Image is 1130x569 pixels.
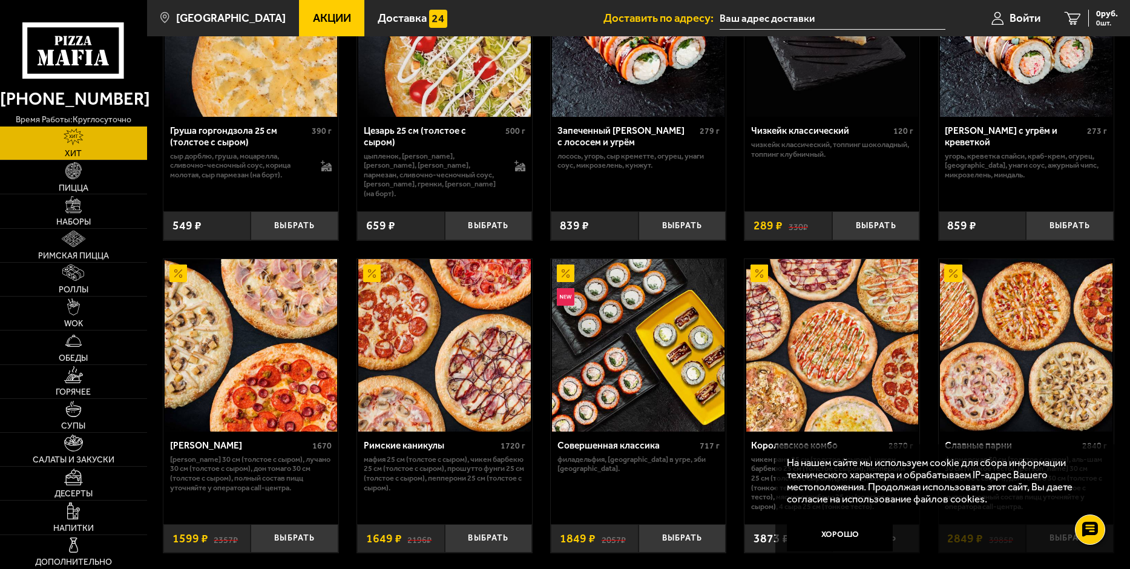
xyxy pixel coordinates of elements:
[552,259,724,432] img: Совершенная классика
[560,220,589,231] span: 839 ₽
[214,533,238,544] s: 2357 ₽
[357,259,532,432] a: АкционныйРимские каникулы
[603,13,720,24] span: Доставить по адресу:
[557,151,720,170] p: лосось, угорь, Сыр креметте, огурец, унаги соус, микрозелень, кунжут.
[364,125,503,148] div: Цезарь 25 см (толстое с сыром)
[1096,10,1118,18] span: 0 руб.
[54,490,93,498] span: Десерты
[366,220,395,231] span: 659 ₽
[358,259,531,432] img: Римские каникулы
[751,140,913,159] p: Чизкейк классический, топпинг шоколадный, топпинг клубничный.
[889,441,913,451] span: 2870 г
[169,265,187,282] img: Акционный
[700,126,720,136] span: 279 г
[751,265,768,282] img: Акционный
[940,259,1112,432] img: Славные парни
[172,220,202,231] span: 549 ₽
[1010,13,1040,24] span: Войти
[65,150,82,158] span: Хит
[1082,441,1107,451] span: 2840 г
[557,440,697,452] div: Совершенная классика
[429,10,447,27] img: 15daf4d41897b9f0e9f617042186c801.svg
[53,524,94,533] span: Напитки
[56,388,91,396] span: Горячее
[557,265,574,282] img: Акционный
[560,533,596,544] span: 1849 ₽
[751,125,890,137] div: Чизкейк классический
[61,422,85,430] span: Супы
[505,126,525,136] span: 500 г
[1096,19,1118,27] span: 0 шт.
[789,220,808,231] s: 330 ₽
[945,151,1107,180] p: угорь, креветка спайси, краб-крем, огурец, [GEOGRAPHIC_DATA], унаги соус, ажурный чипс, микрозеле...
[754,533,789,544] span: 3873 ₽
[1087,126,1107,136] span: 273 г
[64,320,83,328] span: WOK
[551,259,726,432] a: АкционныйНовинкаСовершенная классика
[787,456,1095,505] p: На нашем сайте мы используем cookie для сбора информации технического характера и обрабатываем IP...
[744,259,919,432] a: АкционныйКоролевское комбо
[445,211,533,240] button: Выбрать
[445,524,533,553] button: Выбрать
[366,533,402,544] span: 1649 ₽
[364,455,526,492] p: Мафия 25 см (толстое с сыром), Чикен Барбекю 25 см (толстое с сыром), Прошутто Фунги 25 см (толст...
[170,440,310,452] div: [PERSON_NAME]
[501,441,525,451] span: 1720 г
[363,265,381,282] img: Акционный
[165,259,337,432] img: Хет Трик
[170,455,332,492] p: [PERSON_NAME] 30 см (толстое с сыром), Лучано 30 см (толстое с сыром), Дон Томаго 30 см (толстое ...
[59,354,88,363] span: Обеды
[378,13,427,24] span: Доставка
[602,533,626,544] s: 2057 ₽
[832,211,920,240] button: Выбрать
[557,288,574,306] img: Новинка
[38,252,109,260] span: Римская пицца
[746,259,919,432] img: Королевское комбо
[1026,211,1114,240] button: Выбрать
[364,440,498,452] div: Римские каникулы
[639,211,726,240] button: Выбрать
[945,125,1084,148] div: [PERSON_NAME] с угрём и креветкой
[170,125,309,148] div: Груша горгондзола 25 см (толстое с сыром)
[251,524,338,553] button: Выбрать
[163,259,338,432] a: АкционныйХет Трик
[59,184,88,192] span: Пицца
[945,440,1079,452] div: Славные парни
[170,151,309,180] p: сыр дорблю, груша, моцарелла, сливочно-чесночный соус, корица молотая, сыр пармезан (на борт).
[312,441,332,451] span: 1670
[639,524,726,553] button: Выбрать
[407,533,432,544] s: 2196 ₽
[751,440,885,452] div: Королевское комбо
[720,7,945,30] input: Ваш адрес доставки
[939,259,1114,432] a: АкционныйСлавные парни
[700,441,720,451] span: 717 г
[557,455,720,473] p: Филадельфия, [GEOGRAPHIC_DATA] в угре, Эби [GEOGRAPHIC_DATA].
[56,218,91,226] span: Наборы
[172,533,208,544] span: 1599 ₽
[35,558,112,567] span: Дополнительно
[754,220,783,231] span: 289 ₽
[947,220,976,231] span: 859 ₽
[787,516,893,551] button: Хорошо
[944,265,962,282] img: Акционный
[59,286,88,294] span: Роллы
[751,455,913,511] p: Чикен Ранч 25 см (толстое с сыром), Чикен Барбекю 25 см (толстое с сыром), Пепперони 25 см (толст...
[893,126,913,136] span: 120 г
[251,211,338,240] button: Выбрать
[312,126,332,136] span: 390 г
[313,13,351,24] span: Акции
[364,151,503,199] p: цыпленок, [PERSON_NAME], [PERSON_NAME], [PERSON_NAME], пармезан, сливочно-чесночный соус, [PERSON...
[557,125,697,148] div: Запеченный [PERSON_NAME] с лососем и угрём
[176,13,286,24] span: [GEOGRAPHIC_DATA]
[33,456,114,464] span: Салаты и закуски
